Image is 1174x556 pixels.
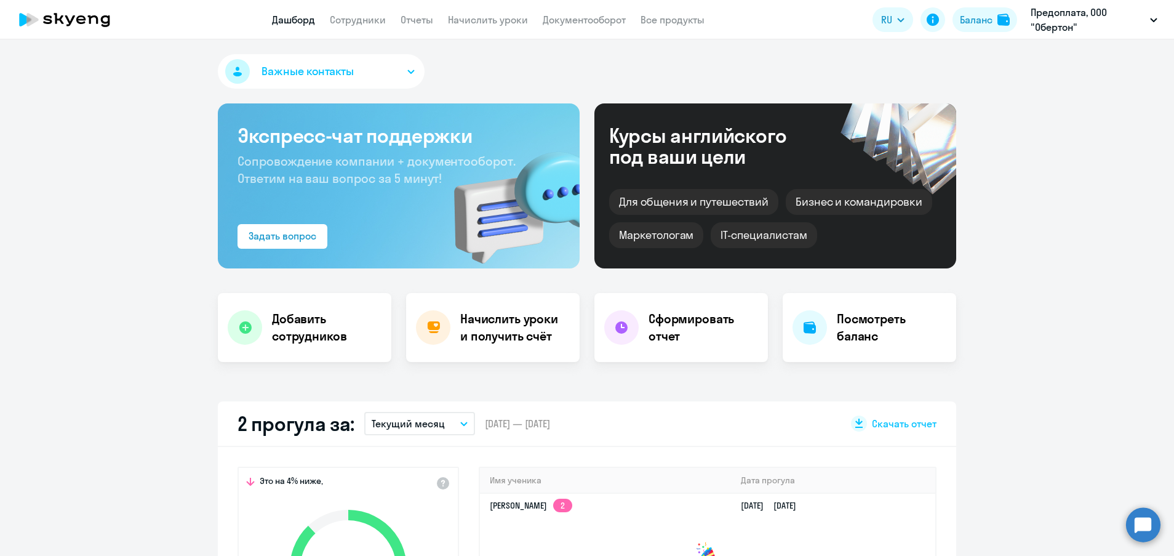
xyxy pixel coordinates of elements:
div: Для общения и путешествий [609,189,778,215]
h4: Добавить сотрудников [272,310,381,345]
p: Предоплата, ООО "Обертон" [1031,5,1145,34]
img: bg-img [436,130,580,268]
div: Баланс [960,12,992,27]
p: Текущий месяц [372,416,445,431]
app-skyeng-badge: 2 [553,499,572,512]
span: [DATE] — [DATE] [485,417,550,430]
a: [PERSON_NAME]2 [490,500,572,511]
a: Сотрудники [330,14,386,26]
span: Это на 4% ниже, [260,475,323,490]
button: Важные контакты [218,54,425,89]
div: Задать вопрос [249,228,316,243]
span: Сопровождение компании + документооборот. Ответим на ваш вопрос за 5 минут! [238,153,516,186]
a: Дашборд [272,14,315,26]
h2: 2 прогула за: [238,411,354,436]
h4: Посмотреть баланс [837,310,946,345]
a: Отчеты [401,14,433,26]
h4: Начислить уроки и получить счёт [460,310,567,345]
a: Документооборот [543,14,626,26]
button: Предоплата, ООО "Обертон" [1024,5,1164,34]
div: Бизнес и командировки [786,189,932,215]
span: Важные контакты [262,63,354,79]
span: RU [881,12,892,27]
span: Скачать отчет [872,417,936,430]
a: [DATE][DATE] [741,500,806,511]
div: IT-специалистам [711,222,817,248]
button: Балансbalance [952,7,1017,32]
h3: Экспресс-чат поддержки [238,123,560,148]
button: Задать вопрос [238,224,327,249]
button: RU [873,7,913,32]
th: Дата прогула [731,468,935,493]
a: Все продукты [641,14,705,26]
div: Маркетологам [609,222,703,248]
th: Имя ученика [480,468,731,493]
img: balance [997,14,1010,26]
h4: Сформировать отчет [649,310,758,345]
button: Текущий месяц [364,412,475,435]
a: Начислить уроки [448,14,528,26]
div: Курсы английского под ваши цели [609,125,820,167]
